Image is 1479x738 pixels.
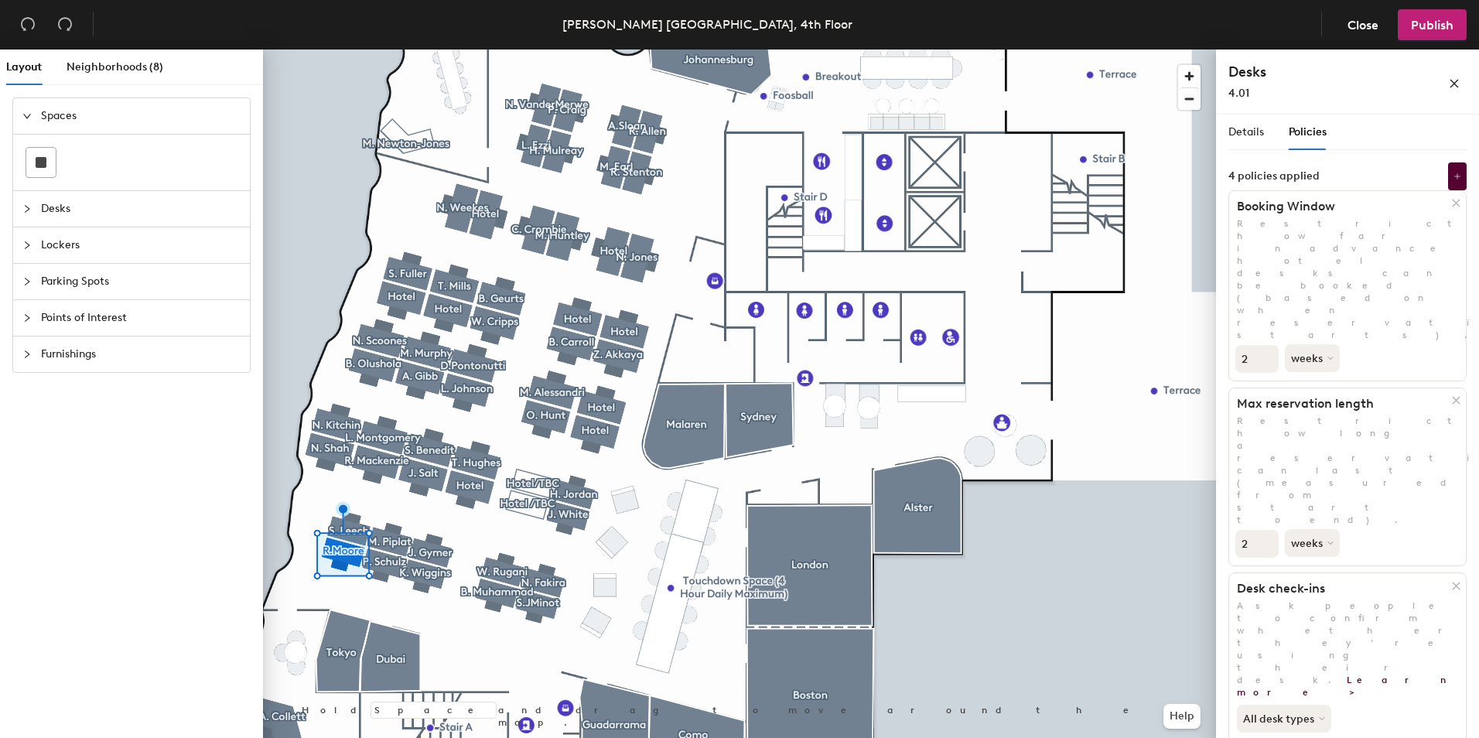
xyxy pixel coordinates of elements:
[22,277,32,286] span: collapsed
[1449,78,1460,89] span: close
[12,9,43,40] button: Undo (⌘ + Z)
[1285,344,1340,372] button: weeks
[41,98,241,134] span: Spaces
[1237,705,1331,733] button: All desk types
[41,264,241,299] span: Parking Spots
[22,241,32,250] span: collapsed
[20,16,36,32] span: undo
[1229,396,1452,412] h1: Max reservation length
[41,227,241,263] span: Lockers
[562,15,852,34] div: [PERSON_NAME] [GEOGRAPHIC_DATA], 4th Floor
[41,191,241,227] span: Desks
[50,9,80,40] button: Redo (⌘ + ⇧ + Z)
[1289,125,1327,138] span: Policies
[1334,9,1392,40] button: Close
[1285,529,1340,557] button: weeks
[1347,18,1378,32] span: Close
[1237,675,1454,698] a: Learn more >
[1228,125,1264,138] span: Details
[22,204,32,214] span: collapsed
[1228,170,1320,183] div: 4 policies applied
[6,60,42,73] span: Layout
[1228,62,1399,82] h4: Desks
[1229,581,1452,596] h1: Desk check-ins
[22,350,32,359] span: collapsed
[1228,87,1249,100] span: 4.01
[67,60,163,73] span: Neighborhoods (8)
[41,300,241,336] span: Points of Interest
[41,337,241,372] span: Furnishings
[1411,18,1453,32] span: Publish
[1237,600,1471,698] span: Ask people to confirm whether they’re using their desk.
[1398,9,1467,40] button: Publish
[1229,217,1466,341] p: Restrict how far in advance hotel desks can be booked (based on when reservation starts).
[1229,415,1466,526] p: Restrict how long a reservation can last (measured from start to end).
[1229,199,1452,214] h1: Booking Window
[22,111,32,121] span: expanded
[1163,704,1201,729] button: Help
[22,313,32,323] span: collapsed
